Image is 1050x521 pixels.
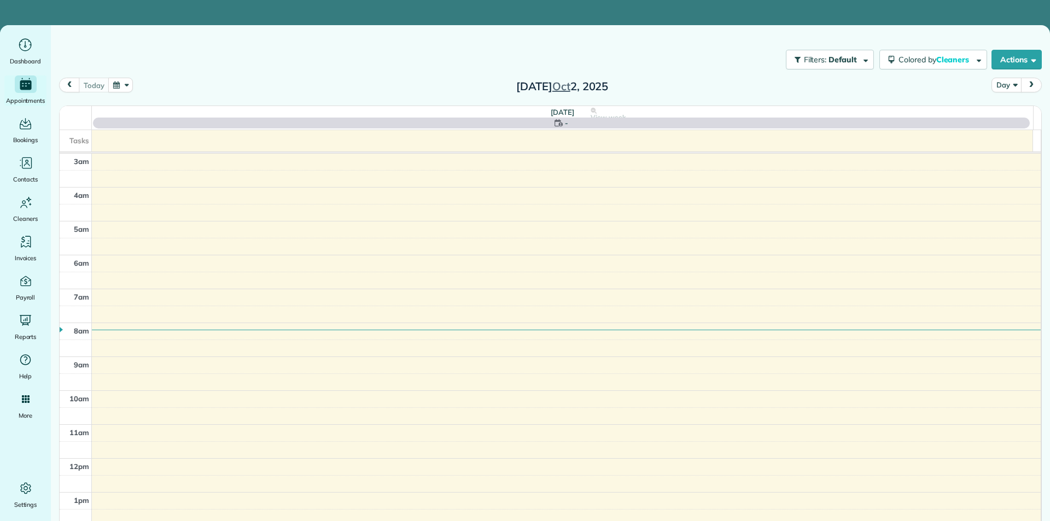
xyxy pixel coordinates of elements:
span: 8am [74,326,89,335]
a: Cleaners [4,194,46,224]
span: Dashboard [10,56,41,67]
span: Contacts [13,174,38,185]
span: 3am [74,157,89,166]
span: 4am [74,191,89,200]
span: Cleaners [13,213,38,224]
span: 10am [69,394,89,403]
span: Reports [15,331,37,342]
a: Invoices [4,233,46,264]
span: Cleaners [936,55,971,65]
span: Oct [552,79,570,93]
span: More [19,410,32,421]
span: Colored by [899,55,973,65]
span: 9am [74,360,89,369]
a: Bookings [4,115,46,145]
a: Filters: Default [780,50,874,69]
span: Payroll [16,292,36,303]
button: next [1021,78,1042,92]
span: 6am [74,259,89,267]
h2: [DATE] 2, 2025 [494,80,631,92]
span: 5am [74,225,89,233]
a: Dashboard [4,36,46,67]
a: Settings [4,479,46,510]
a: Help [4,351,46,382]
span: Bookings [13,134,38,145]
span: 7am [74,292,89,301]
span: Tasks [69,136,89,145]
span: Invoices [15,253,37,264]
span: Help [19,371,32,382]
span: 1pm [74,496,89,505]
span: Default [829,55,857,65]
a: Payroll [4,272,46,303]
button: today [79,78,109,92]
span: 12pm [69,462,89,471]
span: Filters: [804,55,827,65]
a: Contacts [4,154,46,185]
button: Actions [991,50,1042,69]
button: prev [59,78,80,92]
button: Filters: Default [786,50,874,69]
button: Colored byCleaners [879,50,987,69]
span: 11am [69,428,89,437]
a: Appointments [4,75,46,106]
span: - [565,118,568,128]
span: Appointments [6,95,45,106]
span: [DATE] [551,108,574,116]
a: Reports [4,312,46,342]
span: View week [591,113,626,122]
span: Settings [14,499,37,510]
button: Day [991,78,1022,92]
